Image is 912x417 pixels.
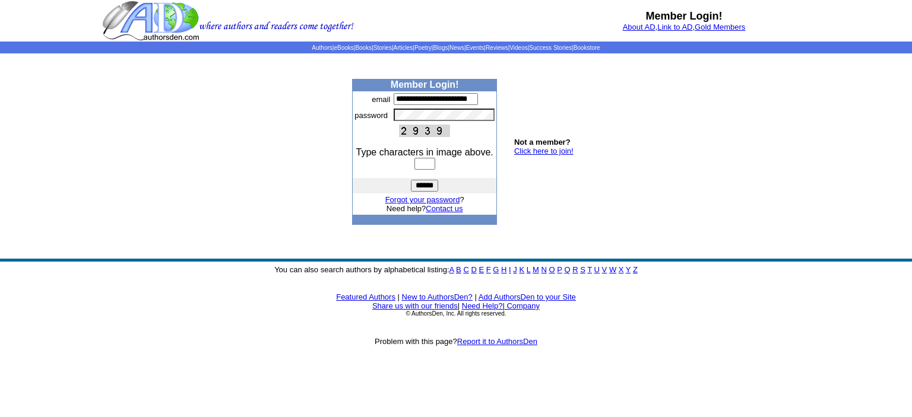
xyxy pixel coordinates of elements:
font: Type characters in image above. [356,147,493,157]
a: About AD [623,23,655,31]
b: Member Login! [391,79,459,90]
a: R [572,265,578,274]
a: H [501,265,506,274]
a: Q [564,265,570,274]
font: email [372,95,390,104]
a: Events [466,44,484,51]
font: © AuthorsDen, Inc. All rights reserved. [406,310,506,317]
a: Success Stories [529,44,572,51]
a: Videos [509,44,527,51]
a: B [456,265,461,274]
font: password [354,111,388,120]
a: K [519,265,524,274]
a: Books [355,44,372,51]
a: W [609,265,616,274]
a: Z [633,265,638,274]
font: | [458,301,460,310]
font: Problem with this page? [375,337,537,346]
a: S [580,265,585,274]
a: Stories [373,44,392,51]
a: F [486,265,491,274]
a: N [541,265,547,274]
b: Not a member? [514,138,571,147]
a: V [602,265,607,274]
a: U [594,265,600,274]
a: J [513,265,517,274]
a: O [549,265,555,274]
font: | [398,292,400,301]
font: You can also search authors by alphabetical listing: [274,265,638,274]
a: C [463,265,468,274]
img: This Is CAPTCHA Image [399,125,450,137]
a: Bookstore [574,44,600,51]
a: Gold Members [695,23,745,31]
a: P [557,265,562,274]
a: Add AuthorsDen to your Site [479,292,576,301]
a: D [471,265,476,274]
a: A [449,265,454,274]
a: G [493,265,499,274]
a: Contact us [426,204,463,213]
a: Reviews [486,44,508,51]
a: L [527,265,531,274]
a: T [587,265,592,274]
a: Forgot your password [385,195,460,204]
a: Click here to join! [514,147,574,155]
a: I [509,265,511,274]
a: Need Help? [462,301,503,310]
a: Company [506,301,540,310]
a: Report it to AuthorsDen [457,337,537,346]
a: Y [626,265,631,274]
a: Link to AD [657,23,692,31]
font: ? [385,195,464,204]
a: E [479,265,484,274]
a: eBooks [334,44,353,51]
a: Poetry [414,44,432,51]
a: News [449,44,464,51]
font: | [474,292,476,301]
a: Authors [312,44,332,51]
font: | [502,301,540,310]
a: X [619,265,624,274]
a: Blogs [433,44,448,51]
font: , , [623,23,746,31]
span: | | | | | | | | | | | | [312,44,600,51]
a: New to AuthorsDen? [402,292,473,301]
a: Share us with our friends [372,301,458,310]
a: M [533,265,539,274]
a: Articles [394,44,413,51]
b: Member Login! [646,10,723,22]
a: Featured Authors [336,292,395,301]
font: Need help? [387,204,463,213]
